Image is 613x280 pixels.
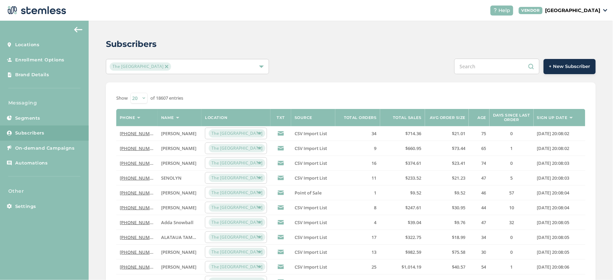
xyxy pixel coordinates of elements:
label: Lori Batiste [161,146,198,151]
a: [PHONE_NUMBER] [120,249,159,255]
a: [PHONE_NUMBER] [120,145,159,151]
label: 0 [493,131,530,137]
span: CSV Import List [295,264,327,270]
span: Point of Sale [295,190,322,196]
label: Source [295,116,312,120]
label: CSV Import List [295,264,332,270]
span: [PERSON_NAME] [161,264,196,270]
iframe: Chat Widget [579,247,613,280]
label: 13 [339,249,377,255]
label: 10 [493,205,530,211]
span: $9.76 [454,219,465,226]
label: 2025-09-26 20:08:06 [537,264,582,270]
label: $982.59 [384,249,422,255]
label: $247.61 [384,205,422,211]
label: Phone [120,116,135,120]
span: 4 [374,219,377,226]
span: 0 [511,130,513,137]
label: 47 [472,175,486,181]
button: + New Subscriber [544,59,596,74]
span: 34 [372,130,377,137]
span: 44 [481,204,486,211]
label: (907) 310-4768 [120,264,154,270]
label: $40.57 [428,264,466,270]
span: 34 [481,234,486,240]
label: of 18607 entries [150,95,183,102]
span: [DATE] 20:08:04 [537,204,570,211]
span: 65 [481,145,486,151]
a: [PHONE_NUMBER] [120,204,159,211]
span: 11 [372,175,377,181]
label: (907) 602-7358 [120,249,154,255]
span: Enrollment Options [15,57,65,63]
span: [PERSON_NAME] [161,130,196,137]
span: 0 [511,160,513,166]
span: [DATE] 20:08:03 [537,160,570,166]
label: 30 [472,249,486,255]
span: The [GEOGRAPHIC_DATA] [209,174,265,182]
label: 2025-09-26 20:08:03 [537,175,582,181]
label: (907) 217-6398 [120,175,154,181]
span: [DATE] 20:08:05 [537,249,570,255]
span: 46 [481,190,486,196]
span: $9.52 [454,190,465,196]
label: 2025-09-26 20:08:03 [537,160,582,166]
label: 1 [493,264,530,270]
label: $9.76 [428,220,466,226]
span: CSV Import List [295,219,327,226]
span: [PERSON_NAME] [161,190,196,196]
label: John Gunhil [161,160,198,166]
span: $982.59 [406,249,422,255]
span: + New Subscriber [549,63,590,70]
span: [PERSON_NAME] [161,145,196,151]
span: Settings [15,203,36,210]
label: 17 [339,234,377,240]
label: (907) 855-1306 [120,205,154,211]
label: MATTHEW WOLFE [161,131,198,137]
label: Point of Sale [295,190,332,196]
img: icon-sort-1e1d7615.svg [570,117,573,119]
span: The [GEOGRAPHIC_DATA] [209,248,265,256]
label: 57 [493,190,530,196]
label: 25 [339,264,377,270]
span: $73.44 [452,145,465,151]
a: [PHONE_NUMBER] [120,175,159,181]
label: (907) 351-7709 [120,234,154,240]
span: $714.36 [406,130,422,137]
span: 1 [374,190,377,196]
label: CSV Import List [295,160,332,166]
span: Subscribers [15,130,45,137]
span: $247.61 [406,204,422,211]
span: The [GEOGRAPHIC_DATA] [209,263,265,271]
span: [DATE] 20:08:06 [537,264,570,270]
input: Search [454,59,540,74]
label: 2025-09-26 20:08:05 [537,220,582,226]
label: Jeremy Mack [161,190,198,196]
label: CSV Import List [295,205,332,211]
span: 17 [372,234,377,240]
span: CSV Import List [295,234,327,240]
span: CSV Import List [295,130,327,137]
span: The [GEOGRAPHIC_DATA] [209,189,265,197]
span: [DATE] 20:08:02 [537,145,570,151]
span: Brand Details [15,71,49,78]
span: [DATE] 20:08:04 [537,190,570,196]
img: icon-sort-1e1d7615.svg [176,117,179,119]
label: $9.52 [384,190,422,196]
label: 44 [472,205,486,211]
span: [DATE] 20:08:02 [537,130,570,137]
span: The [GEOGRAPHIC_DATA] [209,129,265,138]
label: TXT [277,116,285,120]
span: $233.52 [406,175,422,181]
span: $21.01 [452,130,465,137]
span: Adda Snowball [161,219,194,226]
label: 2025-09-26 20:08:05 [537,249,582,255]
label: 34 [339,131,377,137]
span: [DATE] 20:08:03 [537,175,570,181]
label: $660.95 [384,146,422,151]
span: 47 [481,175,486,181]
span: The [GEOGRAPHIC_DATA] [110,62,171,71]
div: VENDOR [519,7,543,14]
span: The [GEOGRAPHIC_DATA] [209,159,265,167]
label: $233.52 [384,175,422,181]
